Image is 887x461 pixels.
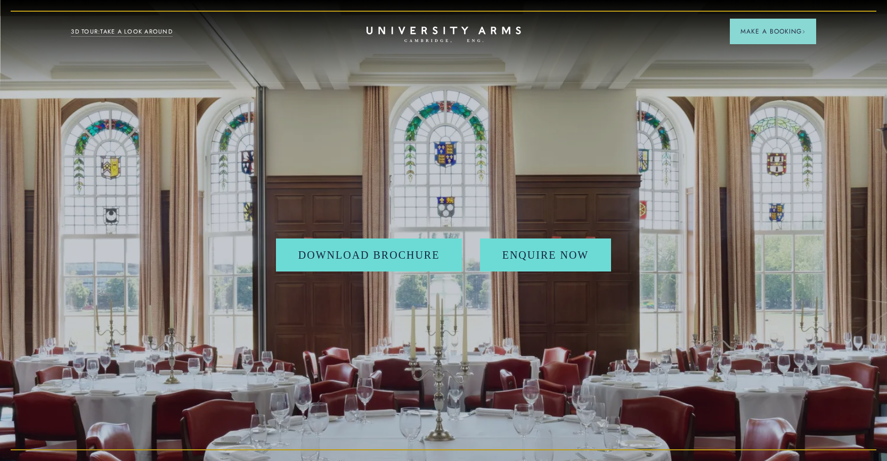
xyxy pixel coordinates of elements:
[367,27,521,43] a: Home
[71,27,173,37] a: 3D TOUR:TAKE A LOOK AROUND
[740,27,805,36] span: Make a Booking
[802,30,805,34] img: Arrow icon
[480,238,612,271] a: Enquire Now
[730,19,816,44] button: Make a BookingArrow icon
[276,238,462,271] a: Download Brochure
